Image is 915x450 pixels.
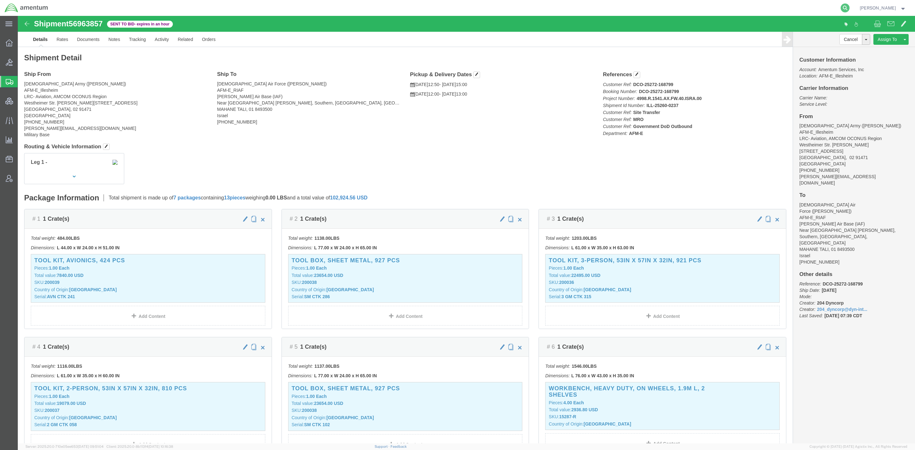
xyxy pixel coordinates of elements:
span: [DATE] 09:51:04 [78,445,104,448]
span: Server: 2025.20.0-710e05ee653 [25,445,104,448]
span: Jason Champagne [860,4,896,11]
a: Support [375,445,390,448]
img: logo [4,3,48,13]
iframe: FS Legacy Container [18,16,915,443]
span: [DATE] 10:16:38 [148,445,173,448]
button: [PERSON_NAME] [859,4,906,12]
span: Copyright © [DATE]-[DATE] Agistix Inc., All Rights Reserved [810,444,907,449]
span: Client: 2025.20.0-8b113f4 [106,445,173,448]
a: Feedback [390,445,407,448]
